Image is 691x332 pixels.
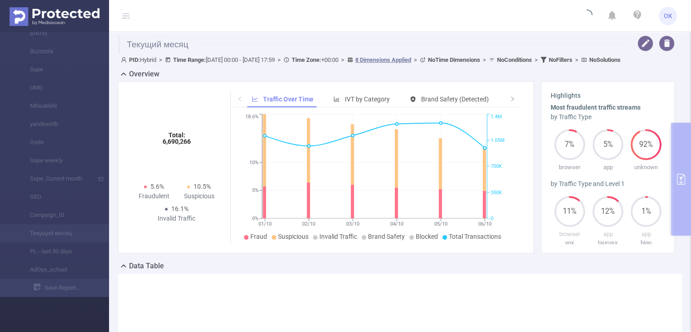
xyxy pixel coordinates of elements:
tspan: 6,690,266 [163,138,191,145]
p: app [589,163,627,172]
u: 8 Dimensions Applied [355,56,411,63]
span: Fraud [250,233,267,240]
p: bigo [627,238,665,247]
tspan: 5% [252,188,259,194]
div: by Traffic Type [551,112,665,122]
h2: Overview [129,69,159,80]
tspan: 0 [491,216,493,221]
b: No Filters [549,56,572,63]
b: Time Range: [173,56,206,63]
i: icon: left [237,96,243,101]
span: > [532,56,541,63]
span: > [275,56,283,63]
tspan: 1.4M [491,114,502,120]
span: 7% [554,141,585,148]
span: Invalid Traffic [319,233,357,240]
tspan: 06/10 [478,221,492,227]
i: icon: bar-chart [333,96,340,102]
tspan: 01/10 [259,221,272,227]
p: browser [551,230,589,239]
span: 10.5% [194,183,211,190]
tspan: 18.6% [245,114,259,120]
i: icon: user [121,57,129,63]
h2: Data Table [129,261,164,272]
span: > [156,56,165,63]
b: Most fraudulent traffic streams [551,104,641,111]
p: browser [551,163,589,172]
h1: Текущий месяц [118,35,625,54]
h3: Highlights [551,91,665,101]
span: > [572,56,581,63]
span: > [480,56,489,63]
span: 5% [592,141,623,148]
b: Time Zone: [292,56,321,63]
i: icon: loading [582,10,592,22]
span: 1% [631,208,661,215]
span: IVT by Category [345,96,390,103]
tspan: 04/10 [390,221,403,227]
tspan: 10% [249,160,259,166]
span: Total Transactions [449,233,501,240]
b: PID: [129,56,140,63]
span: 5.6% [150,183,164,190]
tspan: 05/10 [434,221,447,227]
span: Blocked [416,233,438,240]
span: Suspicious [278,233,308,240]
p: app [627,230,665,239]
b: No Time Dimensions [428,56,480,63]
div: Fraudulent [131,191,177,201]
span: 12% [592,208,623,215]
span: Traffic Over Time [263,96,313,103]
tspan: 700K [491,164,502,170]
span: > [411,56,420,63]
div: Invalid Traffic [154,214,199,223]
i: icon: right [510,96,515,101]
p: app [589,230,627,239]
tspan: 1.05M [491,137,505,143]
i: icon: line-chart [252,96,258,102]
tspan: 02/10 [302,221,315,227]
tspan: Total: [168,131,185,139]
tspan: 0% [252,216,259,221]
div: Suspicious [177,191,222,201]
p: unknown [627,163,665,172]
tspan: 03/10 [346,221,359,227]
span: 92% [631,141,661,148]
p: vox [551,238,589,247]
b: No Solutions [589,56,621,63]
span: Hybrid [DATE] 00:00 - [DATE] 17:59 +00:00 [121,56,621,63]
b: No Conditions [497,56,532,63]
p: taurusx [589,238,627,247]
span: > [338,56,347,63]
tspan: 350K [491,190,502,196]
span: 11% [554,208,585,215]
img: Protected Media [10,7,99,26]
span: Brand Safety [368,233,405,240]
span: Brand Safety (Detected) [421,96,489,103]
span: OK [664,7,672,25]
span: 16.1% [171,205,189,212]
div: by Traffic Type and Level 1 [551,179,665,189]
